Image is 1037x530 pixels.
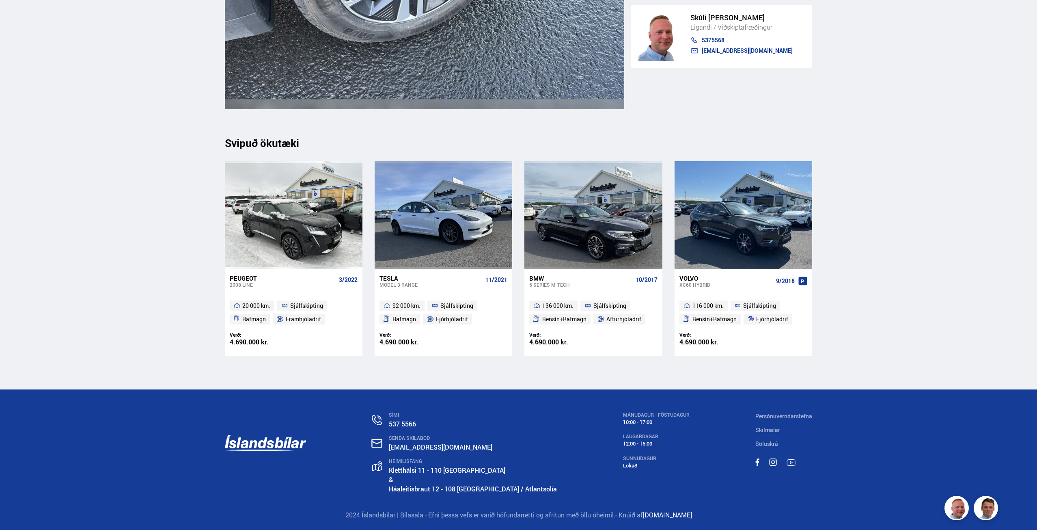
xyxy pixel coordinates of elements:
img: siFngHWaQ9KaOqBr.png [638,13,682,61]
span: - Knúið af [615,511,643,519]
a: [EMAIL_ADDRESS][DOMAIN_NAME] [389,443,492,452]
div: 4.690.000 kr. [529,339,593,346]
a: Tesla Model 3 RANGE 11/2021 92 000 km. Sjálfskipting Rafmagn Fjórhjóladrif Verð: 4.690.000 kr. [375,269,512,356]
a: Peugeot 2008 LINE 3/2022 20 000 km. Sjálfskipting Rafmagn Framhjóladrif Verð: 4.690.000 kr. [225,269,362,356]
span: 20 000 km. [242,301,270,311]
div: LAUGARDAGAR [623,434,690,439]
div: SUNNUDAGUR [623,456,690,461]
span: 116 000 km. [692,301,724,311]
span: 9/2018 [776,278,795,284]
div: HEIMILISFANG [389,459,557,464]
span: Sjálfskipting [593,301,626,311]
div: Verð: [230,332,294,338]
div: XC60 HYBRID [679,282,773,288]
span: Sjálfskipting [440,301,473,311]
a: BMW 5 series M-TECH 10/2017 136 000 km. Sjálfskipting Bensín+Rafmagn Afturhjóladrif Verð: 4.690.0... [524,269,662,356]
a: Háaleitisbraut 12 - 108 [GEOGRAPHIC_DATA] / Atlantsolía [389,485,557,493]
div: 2008 LINE [230,282,336,288]
a: 5375568 [690,37,793,43]
div: Verð: [379,332,444,338]
img: gp4YpyYFnEr45R34.svg [372,461,382,472]
span: Fjórhjóladrif [436,314,468,324]
span: 11/2021 [485,277,507,283]
div: Verð: [679,332,744,338]
span: Framhjóladrif [286,314,321,324]
div: 4.690.000 kr. [230,339,294,346]
span: 92 000 km. [392,301,420,311]
div: 12:00 - 15:00 [623,441,690,447]
strong: & [389,475,393,484]
div: Eigandi / Viðskiptafræðingur [690,22,793,32]
div: BMW [529,275,632,282]
a: 537 5566 [389,420,416,428]
span: Fjórhjóladrif [756,314,788,324]
div: Tesla [379,275,482,282]
a: [EMAIL_ADDRESS][DOMAIN_NAME] [690,48,793,54]
span: 10/2017 [636,277,658,283]
div: Volvo [679,275,773,282]
a: [DOMAIN_NAME] [643,511,692,519]
div: Model 3 RANGE [379,282,482,288]
span: Bensín+Rafmagn [542,314,586,324]
p: 2024 Íslandsbílar | Bílasala - Efni þessa vefs er varið höfundarrétti og afritun með öllu óheimil. [225,511,813,520]
span: Sjálfskipting [743,301,776,311]
div: Lokað [623,463,690,469]
div: 4.690.000 kr. [679,339,744,346]
a: Söluskrá [755,440,778,448]
div: 10:00 - 17:00 [623,419,690,425]
span: Afturhjóladrif [606,314,641,324]
div: 5 series M-TECH [529,282,632,288]
span: Bensín+Rafmagn [692,314,737,324]
a: Skilmalar [755,426,780,434]
img: nHj8e-n-aHgjukTg.svg [371,439,382,448]
a: Volvo XC60 HYBRID 9/2018 116 000 km. Sjálfskipting Bensín+Rafmagn Fjórhjóladrif Verð: 4.690.000 kr. [675,269,812,356]
a: Kletthálsi 11 - 110 [GEOGRAPHIC_DATA] [389,466,505,475]
div: Svipuð ökutæki [225,137,813,149]
div: SÍMI [389,412,557,418]
button: Opna LiveChat spjallviðmót [6,3,31,28]
div: Peugeot [230,275,336,282]
img: siFngHWaQ9KaOqBr.png [946,497,970,521]
span: Rafmagn [242,314,266,324]
span: Sjálfskipting [290,301,323,311]
img: n0V2lOsqF3l1V2iz.svg [372,415,382,425]
span: 136 000 km. [542,301,573,311]
div: 4.690.000 kr. [379,339,444,346]
a: Persónuverndarstefna [755,412,812,420]
div: Skúli [PERSON_NAME] [690,13,793,22]
span: Rafmagn [392,314,416,324]
img: FbJEzSuNWCJXmdc-.webp [975,497,999,521]
span: 3/2022 [339,277,358,283]
div: MÁNUDAGUR - FÖSTUDAGUR [623,412,690,418]
div: Verð: [529,332,593,338]
div: SENDA SKILABOÐ [389,435,557,441]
